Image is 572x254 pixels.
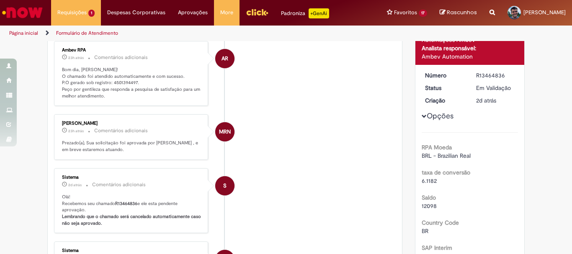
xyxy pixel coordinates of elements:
[62,213,202,226] b: Lembrando que o chamado será cancelado automaticamente caso não seja aprovado.
[178,8,208,17] span: Aprovações
[6,26,375,41] ul: Trilhas de página
[220,8,233,17] span: More
[62,194,201,227] p: Olá! Recebemos seu chamado e ele esta pendente aprovação.
[422,152,471,159] span: BRL - Brazilian Real
[422,202,437,210] span: 12098
[68,128,84,133] time: 31/08/2025 09:55:39
[56,30,118,36] a: Formulário de Atendimento
[88,10,95,17] span: 1
[281,8,329,18] div: Padroniza
[523,9,566,16] span: [PERSON_NAME]
[394,8,417,17] span: Favoritos
[419,71,470,80] dt: Número
[62,121,201,126] div: [PERSON_NAME]
[422,44,518,52] div: Analista responsável:
[223,176,227,196] span: S
[422,194,436,201] b: Saldo
[476,97,496,104] span: 2d atrás
[422,244,452,251] b: SAP Interim
[62,67,201,100] p: Bom dia, [PERSON_NAME]! O chamado foi atendido automaticamente e com sucesso. P.O gerado sob regi...
[92,181,146,188] small: Comentários adicionais
[215,122,234,141] div: Mario Romano Neto
[309,8,329,18] p: +GenAi
[422,169,470,176] b: taxa de conversão
[419,10,427,17] span: 17
[115,200,137,207] b: R13464836
[215,176,234,195] div: System
[440,9,477,17] a: Rascunhos
[68,55,84,60] span: 23h atrás
[57,8,87,17] span: Requisições
[62,48,201,53] div: Ambev RPA
[422,227,428,235] span: BR
[419,96,470,105] dt: Criação
[68,182,82,187] time: 30/08/2025 10:55:15
[476,97,496,104] time: 30/08/2025 10:55:02
[62,140,201,153] p: Prezado(a), Sua solicitação foi aprovada por [PERSON_NAME] , e em breve estaremos atuando.
[68,128,84,133] span: 23h atrás
[476,96,515,105] div: 30/08/2025 10:55:02
[94,54,148,61] small: Comentários adicionais
[215,49,234,68] div: Ambev RPA
[422,177,437,185] span: 6.1182
[246,6,268,18] img: click_logo_yellow_360x200.png
[419,84,470,92] dt: Status
[422,144,452,151] b: RPA Moeda
[422,52,518,61] div: Ambev Automation
[62,175,201,180] div: Sistema
[476,84,515,92] div: Em Validação
[219,122,231,142] span: MRN
[94,127,148,134] small: Comentários adicionais
[68,182,82,187] span: 2d atrás
[447,8,477,16] span: Rascunhos
[68,55,84,60] time: 31/08/2025 10:03:51
[9,30,38,36] a: Página inicial
[222,49,228,69] span: AR
[107,8,165,17] span: Despesas Corporativas
[62,248,201,253] div: Sistema
[476,71,515,80] div: R13464836
[1,4,44,21] img: ServiceNow
[422,219,459,226] b: Country Code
